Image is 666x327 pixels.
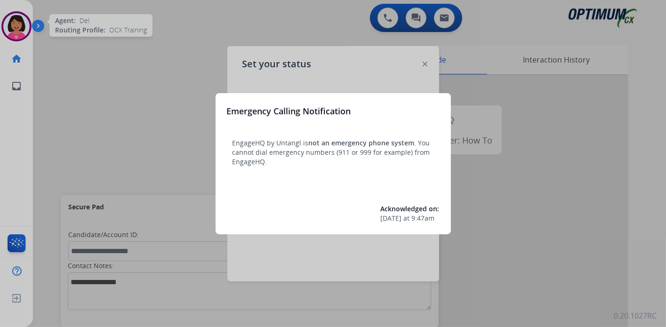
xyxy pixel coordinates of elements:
[381,214,440,223] div: at
[227,104,351,118] h3: Emergency Calling Notification
[233,138,434,167] p: EngageHQ by Untangl is . You cannot dial emergency numbers (911 or 999 for example) from EngageHQ.
[309,138,415,147] span: not an emergency phone system
[381,204,440,213] span: Acknowledged on:
[412,214,435,223] span: 9:47am
[614,310,657,321] p: 0.20.1027RC
[381,214,402,223] span: [DATE]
